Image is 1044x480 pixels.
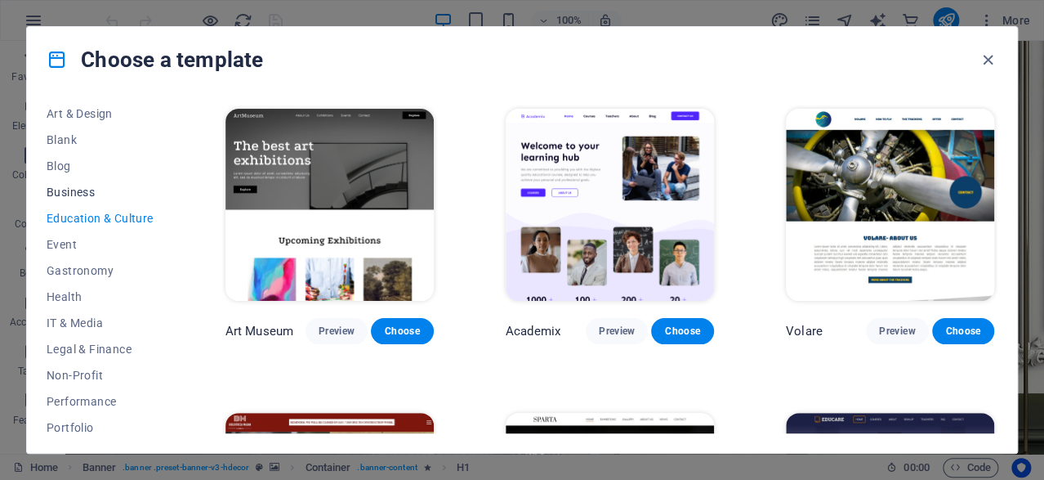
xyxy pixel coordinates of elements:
span: Choose [384,325,420,338]
button: Gastronomy [47,258,154,284]
span: Performance [47,395,154,408]
button: Business [47,179,154,205]
span: Art & Design [47,107,154,120]
span: Preview [879,325,915,338]
button: Performance [47,388,154,415]
span: Blog [47,159,154,173]
button: IT & Media [47,310,154,336]
button: Non-Profit [47,362,154,388]
button: Education & Culture [47,205,154,231]
span: Legal & Finance [47,343,154,356]
p: Art Museum [225,323,293,339]
span: Blank [47,133,154,146]
h4: Choose a template [47,47,263,73]
button: Legal & Finance [47,336,154,362]
button: Portfolio [47,415,154,441]
button: Choose [932,318,994,344]
span: Choose [945,325,981,338]
span: Preview [319,325,355,338]
span: Non-Profit [47,369,154,382]
span: Choose [664,325,700,338]
span: Gastronomy [47,264,154,277]
span: Event [47,238,154,251]
span: Preview [599,325,635,338]
button: Blog [47,153,154,179]
span: IT & Media [47,316,154,330]
button: Choose [651,318,713,344]
span: Health [47,290,154,303]
span: Education & Culture [47,212,154,225]
img: Academix [506,109,714,301]
p: Academix [506,323,560,339]
span: Portfolio [47,421,154,434]
button: Preview [866,318,928,344]
button: Preview [586,318,648,344]
p: Volare [786,323,823,339]
button: Choose [371,318,433,344]
button: Health [47,284,154,310]
button: Art & Design [47,101,154,127]
button: Blank [47,127,154,153]
img: Art Museum [225,109,434,301]
img: Volare [786,109,994,301]
span: Business [47,186,154,199]
button: Event [47,231,154,258]
button: Preview [306,318,368,344]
